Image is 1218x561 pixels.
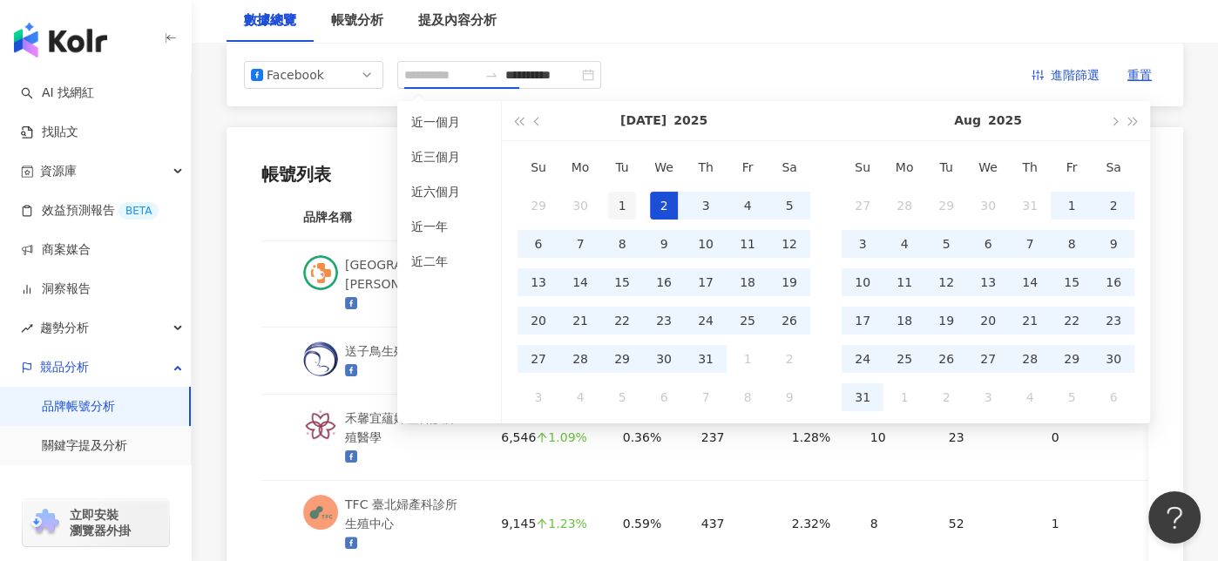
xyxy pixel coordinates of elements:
a: KOL Avatar禾馨宜蘊婦產科診所 生殖醫學 [303,409,473,466]
div: 20 [974,307,1002,335]
div: 8 [608,230,636,258]
td: 2025-08-29 [1051,340,1093,378]
img: KOL Avatar [303,255,338,290]
td: 2025-08-01 [1051,186,1093,225]
div: 4 [734,192,761,220]
td: 2025-08-24 [842,340,883,378]
div: 5 [608,383,636,411]
div: 19 [932,307,960,335]
div: 30 [1100,345,1127,373]
td: 2025-08-31 [842,378,883,416]
li: 近二年 [404,247,494,275]
a: 洞察報告 [21,280,91,298]
td: 2025-06-30 [559,186,601,225]
td: 2025-07-03 [685,186,727,225]
div: 12 [932,268,960,296]
td: 2025-08-02 [768,340,810,378]
a: 效益預測報告BETA [21,202,159,220]
div: 6 [974,230,1002,258]
div: 8 [870,514,921,533]
td: 2025-07-06 [518,225,559,263]
td: 2025-08-22 [1051,301,1093,340]
div: 8 [1058,230,1086,258]
div: 27 [849,192,876,220]
td: 2025-08-07 [685,378,727,416]
td: 2025-08-25 [883,340,925,378]
td: 2025-07-25 [727,301,768,340]
a: KOL Avatar[GEOGRAPHIC_DATA][PERSON_NAME] [303,255,473,313]
div: 26 [932,345,960,373]
button: 2025 [988,101,1022,140]
td: 2025-07-31 [685,340,727,378]
div: 26 [775,307,803,335]
li: 近三個月 [404,143,494,171]
th: Sa [768,148,810,186]
td: 2025-08-23 [1093,301,1134,340]
td: 2025-08-18 [883,301,925,340]
td: 2025-07-20 [518,301,559,340]
td: 2025-08-13 [967,263,1009,301]
td: 2025-08-14 [1009,263,1051,301]
div: 2 [650,192,678,220]
a: chrome extension立即安裝 瀏覽器外掛 [23,499,169,546]
button: [DATE] [620,101,667,140]
th: Fr [727,148,768,186]
th: We [643,148,685,186]
div: 3 [692,192,720,220]
td: 2025-08-05 [601,378,643,416]
div: 30 [566,192,594,220]
div: 25 [734,307,761,335]
button: 2025 [673,101,707,140]
td: 2025-07-28 [883,186,925,225]
span: swap-right [484,68,498,82]
div: 6 [524,230,552,258]
div: 10 [849,268,876,296]
th: Th [1009,148,1051,186]
div: 52 [949,514,1024,533]
div: 22 [1058,307,1086,335]
div: 31 [1016,192,1044,220]
li: 近六個月 [404,178,494,206]
th: Fr [1051,148,1093,186]
div: 29 [524,192,552,220]
button: Aug [954,101,981,140]
div: 10 [870,428,921,447]
div: 4 [1016,383,1044,411]
th: Mo [559,148,601,186]
span: 立即安裝 瀏覽器外掛 [70,507,131,538]
th: We [967,148,1009,186]
div: 2.32% [792,514,842,533]
div: 1 [1058,192,1086,220]
td: 2025-07-17 [685,263,727,301]
td: 2025-07-23 [643,301,685,340]
div: 13 [524,268,552,296]
img: KOL Avatar [303,495,338,530]
div: 4 [890,230,918,258]
div: 9 [775,383,803,411]
div: 5 [1058,383,1086,411]
td: 2025-08-06 [967,225,1009,263]
div: 12 [775,230,803,258]
a: 品牌帳號分析 [42,398,115,416]
div: 6 [650,383,678,411]
td: 2025-08-19 [925,301,967,340]
div: 437 [701,514,764,533]
div: 8 [734,383,761,411]
div: 提及內容分析 [418,10,497,31]
td: 2025-07-29 [925,186,967,225]
td: 2025-07-18 [727,263,768,301]
div: 5 [932,230,960,258]
td: 2025-08-28 [1009,340,1051,378]
td: 2025-07-22 [601,301,643,340]
td: 2025-08-08 [1051,225,1093,263]
span: rise [21,322,33,335]
div: 237 [701,428,764,447]
div: 9,145 [501,514,594,533]
div: 17 [849,307,876,335]
td: 2025-08-06 [643,378,685,416]
div: 1.09% [536,431,586,443]
div: 27 [524,345,552,373]
td: 2025-07-16 [643,263,685,301]
td: 2025-08-09 [768,378,810,416]
div: 17 [692,268,720,296]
